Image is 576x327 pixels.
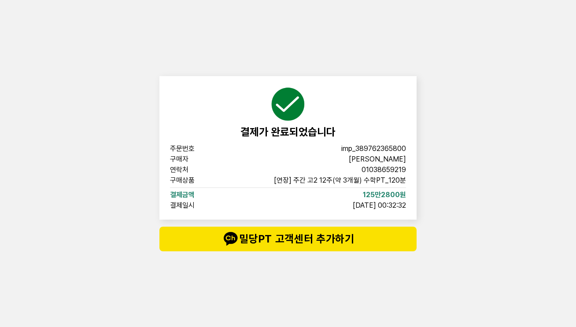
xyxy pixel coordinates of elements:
[349,156,406,163] span: [PERSON_NAME]
[239,230,354,248] font: 밀당PT 고객센터 추가하기
[222,230,239,248] img: talk
[170,191,226,198] span: 결제금액
[159,227,417,251] button: talk밀당PT 고객센터 추가하기
[170,166,226,173] span: 연락처
[274,177,406,184] span: [연장] 주간 고2 12주(약 3개월) 수학PT_120분
[170,145,226,152] span: 주문번호
[363,191,406,198] span: 125만2800원
[170,177,226,184] span: 구매상품
[353,202,406,209] span: [DATE] 00:32:32
[170,202,226,209] span: 결제일시
[270,87,306,122] img: succeed
[362,166,406,173] span: 01038659219
[170,156,226,163] span: 구매자
[240,125,336,138] span: 결제가 완료되었습니다
[341,145,406,152] span: imp_389762365800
